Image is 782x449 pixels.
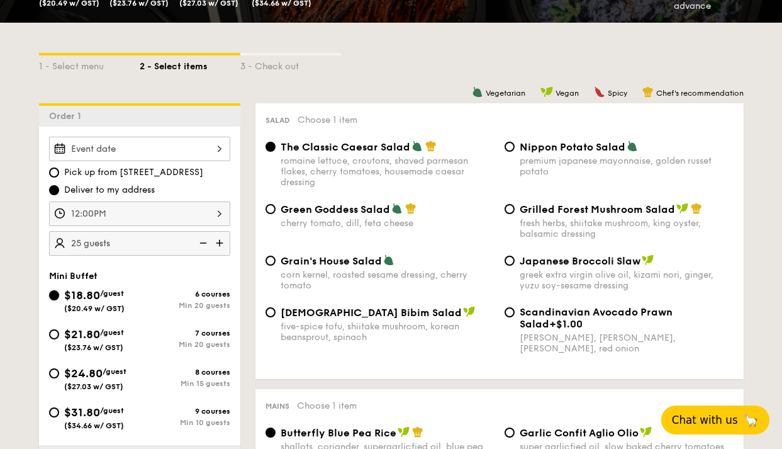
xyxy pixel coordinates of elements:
[281,156,494,188] div: romaine lettuce, croutons, shaved parmesan flakes, cherry tomatoes, housemade caesar dressing
[412,426,423,438] img: icon-chef-hat.a58ddaea.svg
[383,254,394,266] img: icon-vegetarian.fe4039eb.svg
[520,332,734,354] div: [PERSON_NAME], [PERSON_NAME], [PERSON_NAME], red onion
[49,202,230,226] input: Event time
[140,379,230,388] div: Min 15 guests
[64,166,203,179] span: Pick up from [STREET_ADDRESS]
[298,115,357,125] span: Choose 1 item
[64,382,123,391] span: ($27.03 w/ GST)
[140,407,230,416] div: 9 courses
[640,426,652,438] img: icon-vegan.f8ff3823.svg
[49,111,86,122] span: Order 1
[64,367,103,380] span: $24.80
[64,343,123,352] span: ($23.76 w/ GST)
[64,421,124,430] span: ($34.66 w/ GST)
[240,55,341,73] div: 3 - Check out
[661,406,769,435] button: Chat with us🦙
[281,203,390,215] span: Green Goddess Salad
[672,414,738,426] span: Chat with us
[281,307,462,319] span: [DEMOGRAPHIC_DATA] Bibim Salad
[281,270,494,291] div: corn kernel, roasted sesame dressing, cherry tomato
[411,140,423,152] img: icon-vegetarian.fe4039eb.svg
[281,427,396,439] span: Butterfly Blue Pea Rice
[140,55,240,73] div: 2 - Select items
[425,140,437,152] img: icon-chef-hat.a58ddaea.svg
[505,428,515,438] input: Garlic Confit Aglio Oliosuper garlicfied oil, slow baked cherry tomatoes, garden fresh thyme
[608,89,627,98] span: Spicy
[39,55,140,73] div: 1 - Select menu
[100,289,124,298] span: /guest
[486,89,525,98] span: Vegetarian
[281,218,494,229] div: cherry tomato, dill, feta cheese
[265,307,276,317] input: [DEMOGRAPHIC_DATA] Bibim Saladfive-spice tofu, shiitake mushroom, korean beansprout, spinach
[520,255,640,267] span: Japanese Broccoli Slaw
[64,288,100,302] span: $18.80
[556,89,579,98] span: Vegan
[505,142,515,152] input: Nippon Potato Saladpremium japanese mayonnaise, golden russet potato
[49,290,59,300] input: $18.80/guest($20.49 w/ GST)6 coursesMin 20 guests
[656,89,744,98] span: Chef's recommendation
[49,137,230,161] input: Event date
[642,86,654,98] img: icon-chef-hat.a58ddaea.svg
[676,203,689,214] img: icon-vegan.f8ff3823.svg
[405,203,416,214] img: icon-chef-hat.a58ddaea.svg
[520,427,639,439] span: Garlic Confit Aglio Olio
[140,329,230,338] div: 7 courses
[265,402,289,411] span: Mains
[265,428,276,438] input: Butterfly Blue Pea Riceshallots, coriander, supergarlicfied oil, blue pea flower
[140,368,230,377] div: 8 courses
[743,412,759,428] span: 🦙
[642,254,654,266] img: icon-vegan.f8ff3823.svg
[49,185,59,195] input: Deliver to my address
[520,141,625,153] span: Nippon Potato Salad
[100,406,124,415] span: /guest
[140,418,230,427] div: Min 10 guests
[64,406,100,419] span: $31.80
[691,203,702,214] img: icon-chef-hat.a58ddaea.svg
[472,86,483,98] img: icon-vegetarian.fe4039eb.svg
[140,340,230,349] div: Min 20 guests
[540,86,553,98] img: icon-vegan.f8ff3823.svg
[391,203,403,214] img: icon-vegetarian.fe4039eb.svg
[64,327,100,341] span: $21.80
[281,255,382,267] span: Grain's House Salad
[505,307,515,317] input: Scandinavian Avocado Prawn Salad+$1.00[PERSON_NAME], [PERSON_NAME], [PERSON_NAME], red onion
[265,256,276,266] input: Grain's House Saladcorn kernel, roasted sesame dressing, cherry tomato
[100,328,124,337] span: /guest
[520,218,734,239] div: fresh herbs, shiitake mushroom, king oyster, balsamic dressing
[281,141,410,153] span: The Classic Caesar Salad
[463,306,476,317] img: icon-vegan.f8ff3823.svg
[265,142,276,152] input: The Classic Caesar Saladromaine lettuce, croutons, shaved parmesan flakes, cherry tomatoes, house...
[594,86,605,98] img: icon-spicy.37a8142b.svg
[398,426,410,438] img: icon-vegan.f8ff3823.svg
[193,231,211,255] img: icon-reduce.1d2dbef1.svg
[520,306,673,330] span: Scandinavian Avocado Prawn Salad
[265,204,276,214] input: Green Goddess Saladcherry tomato, dill, feta cheese
[281,321,494,343] div: five-spice tofu, shiitake mushroom, korean beansprout, spinach
[520,203,675,215] span: Grilled Forest Mushroom Salad
[265,116,290,125] span: Salad
[49,407,59,418] input: $31.80/guest($34.66 w/ GST)9 coursesMin 10 guests
[505,256,515,266] input: Japanese Broccoli Slawgreek extra virgin olive oil, kizami nori, ginger, yuzu soy-sesame dressing
[627,140,638,152] img: icon-vegetarian.fe4039eb.svg
[505,204,515,214] input: Grilled Forest Mushroom Saladfresh herbs, shiitake mushroom, king oyster, balsamic dressing
[49,231,230,256] input: Number of guests
[49,168,59,178] input: Pick up from [STREET_ADDRESS]
[211,231,230,255] img: icon-add.58712e84.svg
[297,401,357,411] span: Choose 1 item
[520,156,734,177] div: premium japanese mayonnaise, golden russet potato
[49,368,59,378] input: $24.80/guest($27.03 w/ GST)8 coursesMin 15 guests
[140,301,230,310] div: Min 20 guests
[49,329,59,339] input: $21.80/guest($23.76 w/ GST)7 coursesMin 20 guests
[49,271,98,281] span: Mini Buffet
[103,367,126,376] span: /guest
[64,184,155,196] span: Deliver to my address
[64,304,125,313] span: ($20.49 w/ GST)
[549,318,583,330] span: +$1.00
[520,270,734,291] div: greek extra virgin olive oil, kizami nori, ginger, yuzu soy-sesame dressing
[140,290,230,298] div: 6 courses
